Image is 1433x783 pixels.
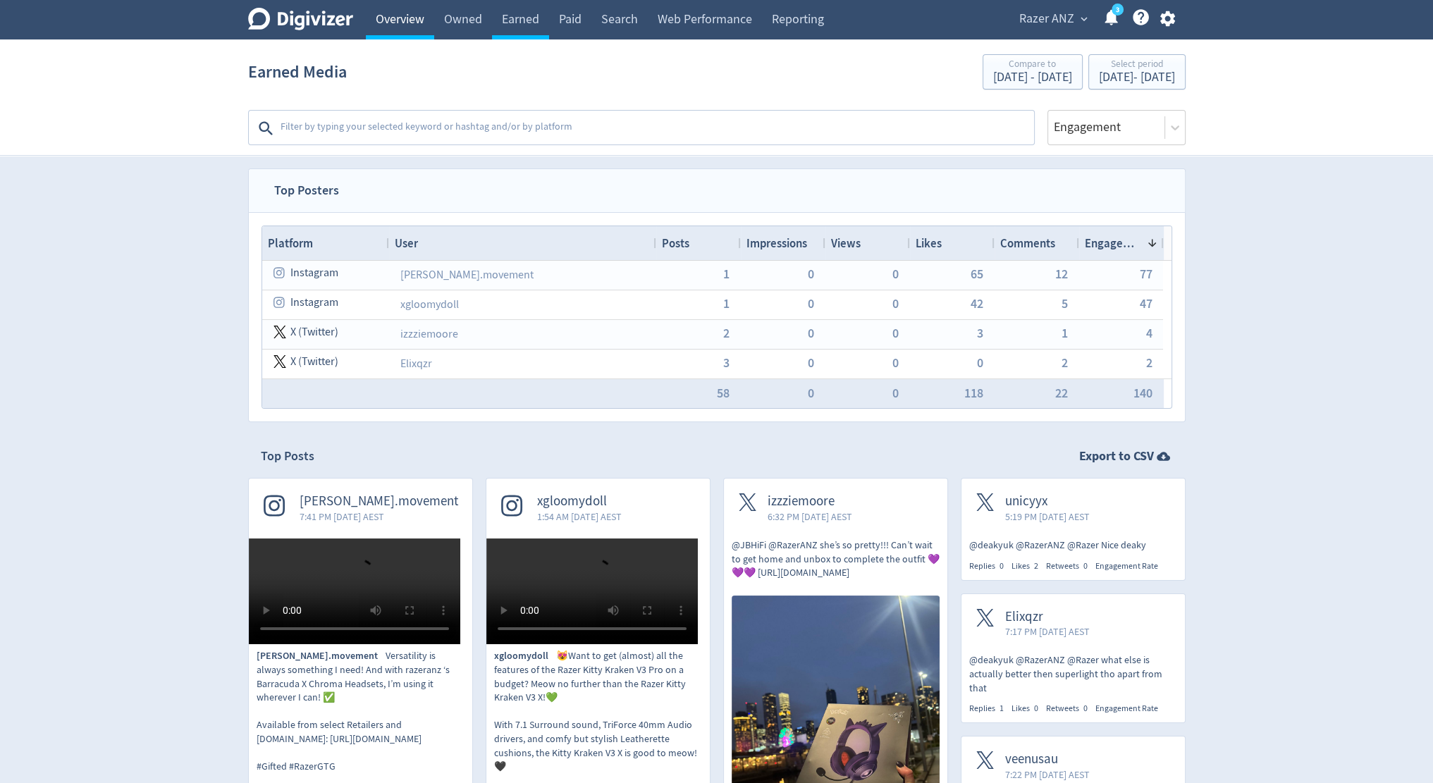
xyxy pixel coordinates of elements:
[723,297,730,310] span: 1
[1140,297,1152,310] button: 47
[1034,560,1038,572] span: 2
[1005,510,1090,524] span: 5:19 PM [DATE] AEST
[969,653,1177,695] p: @deakyuk @RazerANZ @Razer what else is actually better then superlight tho apart from that
[300,510,458,524] span: 7:41 PM [DATE] AEST
[831,235,861,251] span: Views
[1005,624,1090,639] span: 7:17 PM [DATE] AEST
[1095,560,1158,572] div: Engagement Rate
[717,387,730,400] button: 58
[983,54,1083,90] button: Compare to[DATE] - [DATE]
[723,268,730,280] span: 1
[537,510,622,524] span: 1:54 AM [DATE] AEST
[1078,13,1090,25] span: expand_more
[993,59,1072,71] div: Compare to
[961,479,1185,552] a: unicyyx5:19 PM [DATE] AEST@deakyuk @RazerANZ @Razer Nice deaky
[1000,703,1004,714] span: 1
[969,703,1011,715] div: Replies
[1046,703,1095,715] div: Retweets
[746,235,807,251] span: Impressions
[1083,560,1088,572] span: 0
[1085,235,1141,251] span: Engagement
[892,357,899,369] span: 0
[916,235,942,251] span: Likes
[964,387,983,400] button: 118
[1146,327,1152,340] button: 4
[977,357,983,369] button: 0
[268,235,313,251] span: Platform
[892,268,899,280] button: 0
[494,649,556,663] span: xgloomydoll
[1046,560,1095,572] div: Retweets
[273,266,286,279] svg: instagram
[662,235,689,251] span: Posts
[1115,5,1119,15] text: 3
[971,297,983,310] button: 42
[1011,703,1046,715] div: Likes
[808,297,814,310] button: 0
[1019,8,1074,30] span: Razer ANZ
[1005,493,1090,510] span: unicyyx
[1034,703,1038,714] span: 0
[273,355,286,368] svg: twitter
[290,289,338,316] span: Instagram
[1095,703,1158,715] div: Engagement Rate
[1005,609,1090,625] span: Elixqzr
[892,387,899,400] button: 0
[808,327,814,340] button: 0
[768,510,852,524] span: 6:32 PM [DATE] AEST
[1000,235,1055,251] span: Comments
[808,357,814,369] button: 0
[723,327,730,340] span: 2
[400,357,432,371] a: Elixqzr
[1099,59,1175,71] div: Select period
[400,327,458,341] a: izzziemoore
[1140,268,1152,280] span: 77
[261,448,314,465] h2: Top Posts
[257,649,465,773] p: Versatility is always something I need! And with razeranz ‘s Barracuda X Chroma Headsets, I’m usi...
[537,493,622,510] span: xgloomydoll
[273,326,286,338] svg: twitter
[969,560,1011,572] div: Replies
[400,268,534,282] a: [PERSON_NAME].movement
[1099,71,1175,84] div: [DATE] - [DATE]
[1000,560,1004,572] span: 0
[977,327,983,340] span: 3
[300,493,458,510] span: [PERSON_NAME].movement
[808,387,814,400] span: 0
[732,538,940,580] p: @JBHiFi @RazerANZ she’s so pretty!!! Can’t wait to get home and unbox to complete the outfit 💜💜💜 ...
[1112,4,1124,16] a: 3
[1088,54,1186,90] button: Select period[DATE]- [DATE]
[395,235,418,251] span: User
[1062,327,1068,340] button: 1
[1011,560,1046,572] div: Likes
[1055,387,1068,400] button: 22
[768,493,852,510] span: izzziemoore
[400,297,459,312] a: xgloomydoll
[1062,357,1068,369] span: 2
[290,259,338,287] span: Instagram
[808,268,814,280] button: 0
[1133,387,1152,400] span: 140
[971,268,983,280] button: 65
[1062,297,1068,310] button: 5
[1146,357,1152,369] button: 2
[273,296,286,309] svg: instagram
[1005,767,1090,782] span: 7:22 PM [DATE] AEST
[723,357,730,369] button: 3
[1014,8,1091,30] button: Razer ANZ
[892,327,899,340] span: 0
[1055,268,1068,280] button: 12
[892,297,899,310] button: 0
[1083,703,1088,714] span: 0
